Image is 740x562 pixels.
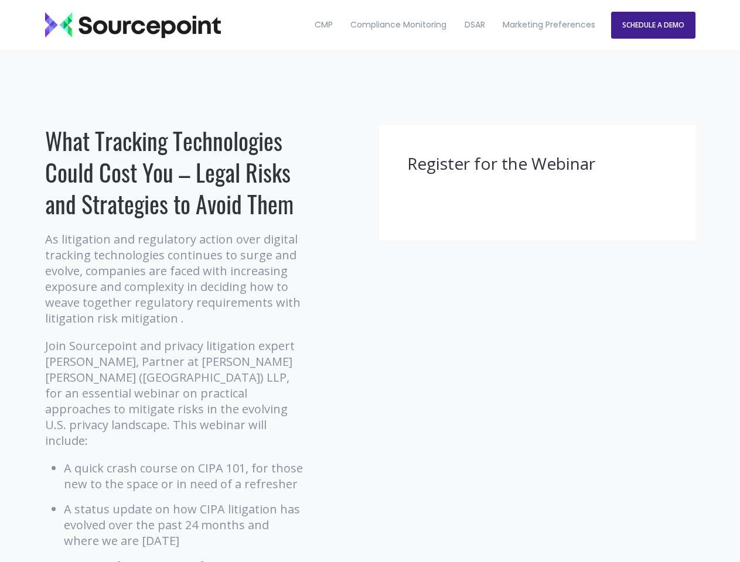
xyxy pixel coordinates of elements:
[611,12,695,39] a: SCHEDULE A DEMO
[45,12,221,38] img: Sourcepoint_logo_black_transparent (2)-2
[407,153,667,175] h3: Register for the Webinar
[45,125,306,220] h1: What Tracking Technologies Could Cost You – Legal Risks and Strategies to Avoid Them
[64,460,306,492] li: A quick crash course on CIPA 101, for those new to the space or in need of a refresher
[64,501,306,549] li: A status update on how CIPA litigation has evolved over the past 24 months and where we are [DATE]
[45,338,306,448] p: Join Sourcepoint and privacy litigation expert [PERSON_NAME], Partner at [PERSON_NAME] [PERSON_NA...
[45,231,306,326] p: As litigation and regulatory action over digital tracking technologies continues to surge and evo...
